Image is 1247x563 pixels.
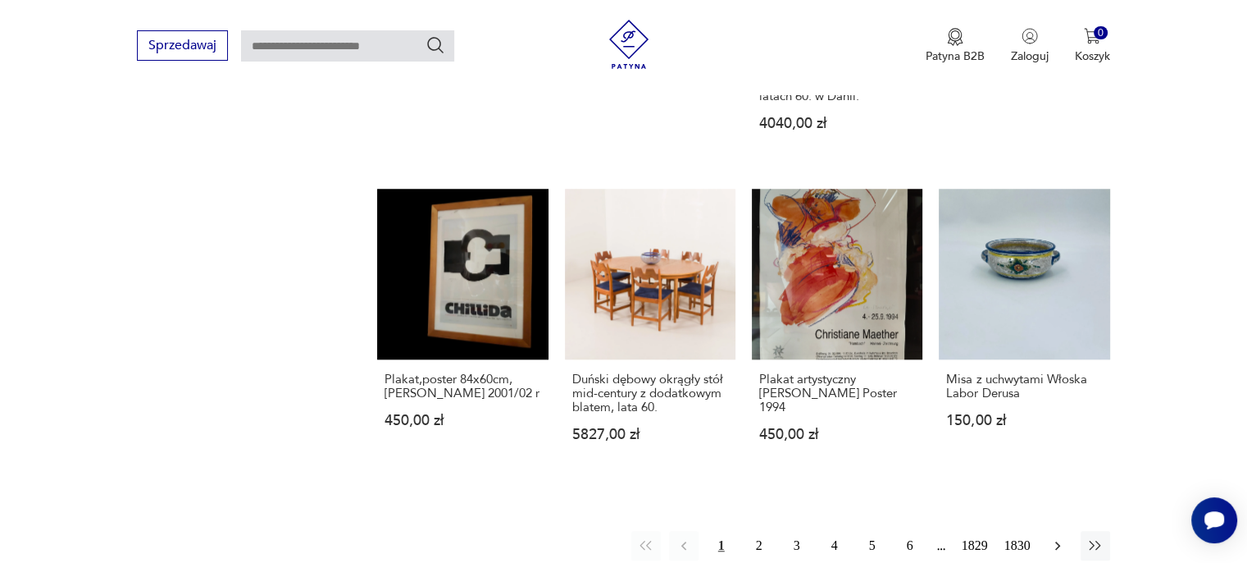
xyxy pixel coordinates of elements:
[782,531,812,561] button: 3
[1000,531,1035,561] button: 1830
[1022,28,1038,44] img: Ikonka użytkownika
[572,428,728,442] p: 5827,00 zł
[1011,48,1049,64] p: Zaloguj
[752,189,922,474] a: Plakat artystyczny Christiane Maether Poster 1994Plakat artystyczny [PERSON_NAME] Poster 1994450,...
[565,189,735,474] a: Duński dębowy okrągły stół mid-century z dodatkowym blatem, lata 60.Duński dębowy okrągły stół mi...
[377,189,548,474] a: Plakat,poster 84x60cm, Eduardo Chillida 2001/02 rPlakat,poster 84x60cm, [PERSON_NAME] 2001/02 r45...
[1075,48,1110,64] p: Koszyk
[572,373,728,414] h3: Duński dębowy okrągły stół mid-century z dodatkowym blatem, lata 60.
[926,28,985,64] a: Ikona medaluPatyna B2B
[946,414,1102,428] p: 150,00 zł
[385,373,540,401] h3: Plakat,poster 84x60cm, [PERSON_NAME] 2001/02 r
[707,531,736,561] button: 1
[895,531,925,561] button: 6
[820,531,849,561] button: 4
[1084,28,1100,44] img: Ikona koszyka
[926,28,985,64] button: Patyna B2B
[1075,28,1110,64] button: 0Koszyk
[759,373,915,414] h3: Plakat artystyczny [PERSON_NAME] Poster 1994
[858,531,887,561] button: 5
[1011,28,1049,64] button: Zaloguj
[137,41,228,53] a: Sprzedawaj
[426,35,445,55] button: Szukaj
[939,189,1109,474] a: Misa z uchwytami Włoska Labor DerusaMisa z uchwytami Włoska Labor Derusa150,00 zł
[604,20,653,69] img: Patyna - sklep z meblami i dekoracjami vintage
[947,28,963,46] img: Ikona medalu
[1191,497,1237,543] iframe: Smartsupp widget button
[958,531,992,561] button: 1829
[946,373,1102,401] h3: Misa z uchwytami Włoska Labor Derusa
[1094,26,1108,40] div: 0
[759,117,915,130] p: 4040,00 zł
[744,531,774,561] button: 2
[759,428,915,442] p: 450,00 zł
[137,30,228,61] button: Sprzedawaj
[926,48,985,64] p: Patyna B2B
[385,414,540,428] p: 450,00 zł
[759,20,915,103] h3: Minimalistyczny regał mid-century z drewna tekowego, zaprojektowany przez [PERSON_NAME] dla Cado,...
